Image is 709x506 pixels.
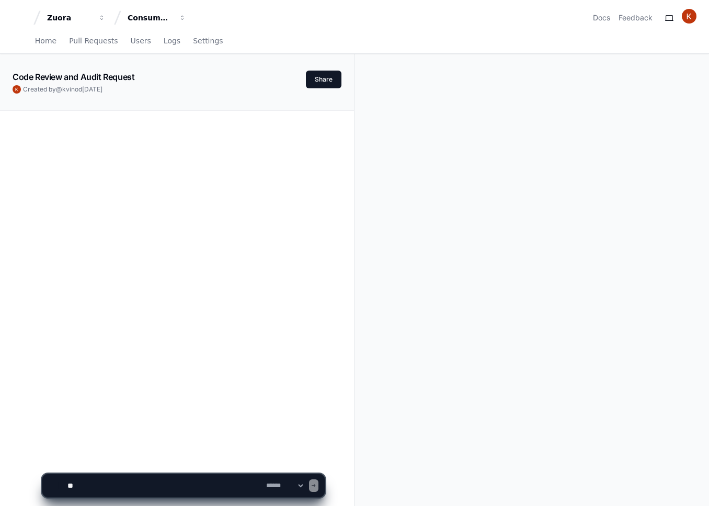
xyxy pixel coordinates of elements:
[13,85,21,94] img: ACg8ocIO7jtkWN8S2iLRBR-u1BMcRY5-kg2T8U2dj_CWIxGKEUqXVg=s96-c
[193,29,223,53] a: Settings
[35,29,56,53] a: Home
[123,8,190,27] button: Consumption
[128,13,173,23] div: Consumption
[593,13,610,23] a: Docs
[682,9,696,24] img: ACg8ocIO7jtkWN8S2iLRBR-u1BMcRY5-kg2T8U2dj_CWIxGKEUqXVg=s96-c
[69,38,118,44] span: Pull Requests
[306,71,341,88] button: Share
[23,85,102,94] span: Created by
[82,85,102,93] span: [DATE]
[619,13,653,23] button: Feedback
[193,38,223,44] span: Settings
[164,38,180,44] span: Logs
[56,85,62,93] span: @
[69,29,118,53] a: Pull Requests
[131,29,151,53] a: Users
[62,85,82,93] span: kvinod
[131,38,151,44] span: Users
[43,8,110,27] button: Zuora
[164,29,180,53] a: Logs
[47,13,92,23] div: Zuora
[13,72,134,82] app-text-character-animate: Code Review and Audit Request
[35,38,56,44] span: Home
